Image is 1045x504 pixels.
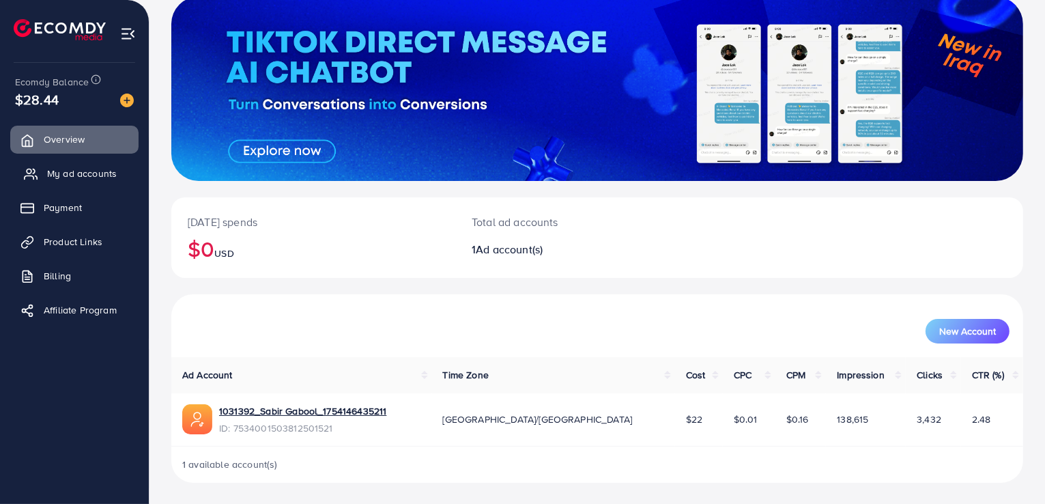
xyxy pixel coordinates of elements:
span: Clicks [917,368,943,382]
span: Ad Account [182,368,233,382]
span: Time Zone [443,368,489,382]
a: Affiliate Program [10,296,139,324]
span: $22 [686,412,702,426]
h2: $0 [188,236,439,262]
span: CPC [734,368,751,382]
span: USD [214,247,233,260]
a: Overview [10,126,139,153]
span: 3,432 [917,412,941,426]
span: [GEOGRAPHIC_DATA]/[GEOGRAPHIC_DATA] [443,412,633,426]
span: 1 available account(s) [182,458,278,471]
span: Affiliate Program [44,303,117,317]
span: Cost [686,368,706,382]
span: $0.01 [734,412,758,426]
a: Billing [10,262,139,290]
span: CTR (%) [972,368,1004,382]
span: 2.48 [972,412,991,426]
iframe: Chat [987,443,1035,494]
span: Payment [44,201,82,214]
span: Ecomdy Balance [15,75,89,89]
span: CPM [786,368,805,382]
p: Total ad accounts [472,214,652,230]
img: ic-ads-acc.e4c84228.svg [182,404,212,434]
span: Overview [44,132,85,146]
span: ID: 7534001503812501521 [219,421,386,435]
h2: 1 [472,243,652,256]
a: 1031392_Sabir Gabool_1754146435211 [219,404,386,418]
span: New Account [939,326,996,336]
span: Impression [837,368,885,382]
button: New Account [926,319,1010,344]
span: Ad account(s) [476,242,543,257]
img: logo [14,19,106,40]
span: $28.44 [15,89,59,109]
span: 138,615 [837,412,868,426]
a: Payment [10,194,139,221]
img: image [120,94,134,107]
p: [DATE] spends [188,214,439,230]
a: Product Links [10,228,139,255]
span: Billing [44,269,71,283]
span: $0.16 [786,412,809,426]
span: My ad accounts [47,167,117,180]
span: Product Links [44,235,102,249]
a: My ad accounts [10,160,139,187]
img: menu [120,26,136,42]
